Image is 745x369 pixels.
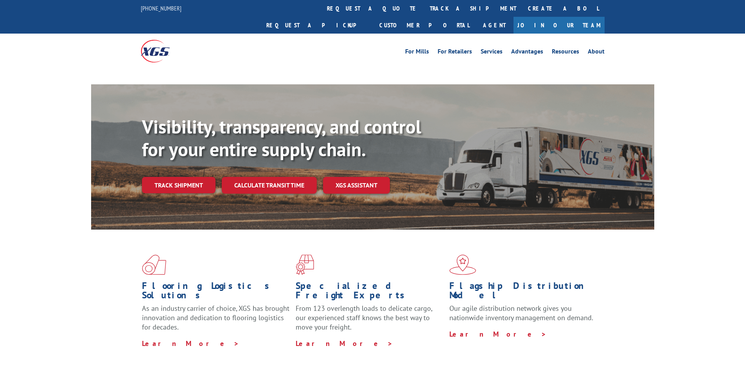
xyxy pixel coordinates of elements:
a: Request a pickup [260,17,373,34]
a: Learn More > [449,330,547,339]
a: Resources [552,48,579,57]
h1: Flooring Logistics Solutions [142,281,290,304]
a: About [588,48,605,57]
b: Visibility, transparency, and control for your entire supply chain. [142,114,421,161]
a: Calculate transit time [222,177,317,194]
a: Track shipment [142,177,215,193]
h1: Flagship Distribution Model [449,281,597,304]
span: As an industry carrier of choice, XGS has brought innovation and dedication to flooring logistics... [142,304,289,332]
p: From 123 overlength loads to delicate cargo, our experienced staff knows the best way to move you... [296,304,443,339]
a: Learn More > [296,339,393,348]
a: XGS ASSISTANT [323,177,390,194]
span: Our agile distribution network gives you nationwide inventory management on demand. [449,304,593,322]
a: Customer Portal [373,17,475,34]
a: Learn More > [142,339,239,348]
a: For Mills [405,48,429,57]
img: xgs-icon-flagship-distribution-model-red [449,255,476,275]
a: [PHONE_NUMBER] [141,4,181,12]
a: For Retailers [438,48,472,57]
a: Join Our Team [513,17,605,34]
a: Agent [475,17,513,34]
a: Advantages [511,48,543,57]
a: Services [481,48,503,57]
img: xgs-icon-focused-on-flooring-red [296,255,314,275]
img: xgs-icon-total-supply-chain-intelligence-red [142,255,166,275]
h1: Specialized Freight Experts [296,281,443,304]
